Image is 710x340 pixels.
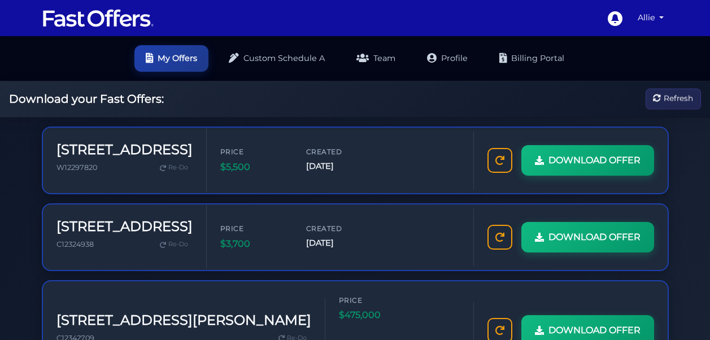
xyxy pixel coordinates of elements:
[306,160,374,173] span: [DATE]
[56,163,97,172] span: W12297820
[521,145,654,176] a: DOWNLOAD OFFER
[306,223,374,234] span: Created
[56,312,311,329] h3: [STREET_ADDRESS][PERSON_NAME]
[9,92,164,106] h2: Download your Fast Offers:
[168,239,188,250] span: Re-Do
[56,240,94,249] span: C12324938
[488,45,576,72] a: Billing Portal
[664,93,693,105] span: Refresh
[548,230,641,245] span: DOWNLOAD OFFER
[345,45,407,72] a: Team
[521,222,654,252] a: DOWNLOAD OFFER
[134,45,208,72] a: My Offers
[155,237,193,252] a: Re-Do
[306,146,374,157] span: Created
[220,146,288,157] span: Price
[548,153,641,168] span: DOWNLOAD OFFER
[548,323,641,338] span: DOWNLOAD OFFER
[220,160,288,175] span: $5,500
[217,45,336,72] a: Custom Schedule A
[646,89,701,110] button: Refresh
[56,142,193,158] h3: [STREET_ADDRESS]
[220,223,288,234] span: Price
[168,163,188,173] span: Re-Do
[633,7,669,29] a: Allie
[306,237,374,250] span: [DATE]
[155,160,193,175] a: Re-Do
[339,308,407,322] span: $475,000
[339,295,407,306] span: Price
[56,219,193,235] h3: [STREET_ADDRESS]
[220,237,288,251] span: $3,700
[416,45,479,72] a: Profile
